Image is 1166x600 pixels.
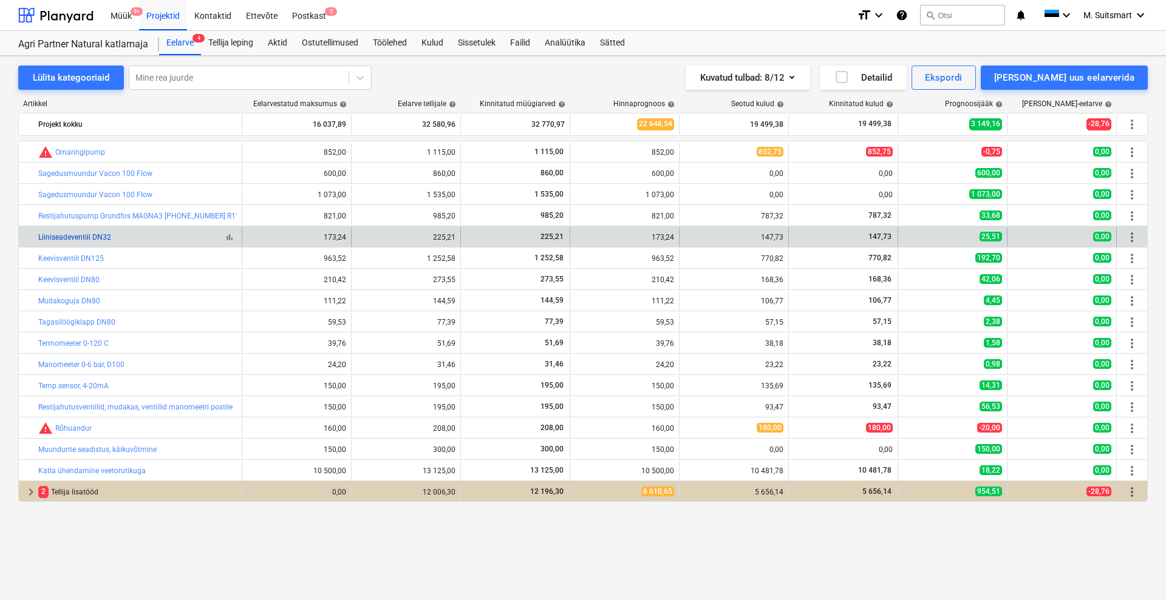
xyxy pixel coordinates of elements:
div: 0,00 [684,445,783,454]
div: 821,00 [247,212,346,220]
a: Analüütika [537,31,593,55]
span: 23,22 [871,360,893,368]
span: Rohkem tegevusi [1125,463,1139,478]
span: 14,31 [980,380,1002,390]
span: Rohkem tegevusi [1125,272,1139,287]
a: Sagedusmuundur Vacon 100 Flow [38,169,152,178]
div: 32 770,97 [466,115,565,134]
div: 173,24 [575,233,674,241]
span: help [884,101,893,108]
div: 59,53 [575,318,674,326]
div: 23,22 [684,360,783,369]
span: Rohkem tegevusi [1125,400,1139,414]
div: 150,00 [575,403,674,411]
a: Omaringipump [55,148,105,157]
div: 59,53 [247,318,346,326]
div: 600,00 [247,169,346,178]
button: Otsi [920,5,1005,25]
span: Rohkem tegevusi [1125,379,1139,393]
span: 10 481,78 [857,466,893,474]
div: 1 252,58 [356,254,455,263]
span: Rohkem tegevusi [1125,336,1139,351]
div: 111,22 [575,297,674,305]
span: 51,69 [544,339,565,347]
div: Projekt kokku [38,115,237,134]
span: help [337,101,347,108]
span: help [665,101,675,108]
div: 173,24 [247,233,346,241]
span: Rohkem tegevusi [1125,251,1139,266]
div: 39,76 [575,339,674,348]
span: 787,32 [867,211,893,220]
span: 954,51 [975,487,1002,496]
span: 0,00 [1093,253,1111,263]
span: 852,75 [757,147,783,157]
div: Kuvatud tulbad : 8/12 [700,70,796,86]
div: 31,46 [356,360,455,369]
a: Mudakoguja DN80 [38,297,100,305]
div: 12 006,30 [356,488,455,496]
div: 0,00 [684,190,783,199]
span: -0,75 [981,147,1002,157]
a: Sagedusmuundur Vacon 100 Flow [38,190,152,199]
span: 208,00 [539,423,565,432]
a: Manomeeter 0-6 bar, D100 [38,360,124,369]
div: Ekspordi [925,70,962,86]
span: 985,20 [539,211,565,220]
span: 225,21 [539,232,565,241]
span: 1 252,58 [533,254,565,262]
span: M. Suitsmart [1083,10,1132,20]
span: 93,47 [871,402,893,411]
div: 963,52 [247,254,346,263]
span: 147,73 [867,232,893,241]
span: Rohkem tegevusi [1125,187,1139,202]
span: 0,00 [1093,359,1111,369]
span: 0,00 [1093,402,1111,411]
span: 12 196,30 [529,487,565,496]
div: Detailid [834,70,892,86]
button: Lülita kategooriaid [18,66,124,90]
span: 0,00 [1093,444,1111,454]
span: 3 149,16 [969,118,1002,130]
span: 0,00 [1093,189,1111,199]
button: Kuvatud tulbad:8/12 [686,66,810,90]
a: Kulud [414,31,451,55]
span: search [926,10,935,20]
div: 150,00 [247,382,346,390]
div: 1 073,00 [247,190,346,199]
span: 0,00 [1093,317,1111,326]
div: 16 037,89 [247,115,346,134]
span: 273,55 [539,275,565,283]
span: 106,77 [867,296,893,305]
span: 4 [193,34,205,42]
div: Ostutellimused [295,31,366,55]
div: 0,00 [794,445,893,454]
div: [PERSON_NAME] uus eelarverida [994,70,1134,86]
div: 150,00 [247,445,346,454]
div: 147,73 [684,233,783,241]
span: 4,45 [984,295,1002,305]
span: 135,69 [867,381,893,389]
div: 208,00 [356,424,455,433]
a: Termomeeter 0-120 C [38,339,109,348]
div: 1 073,00 [575,190,674,199]
span: Rohkem tegevusi [1125,315,1139,329]
div: Kinnitatud kulud [829,99,893,108]
span: Rohkem tegevusi [1125,166,1139,181]
div: 0,00 [794,169,893,178]
div: 225,21 [356,233,455,241]
div: 210,42 [247,275,346,284]
span: 57,15 [871,317,893,326]
div: 57,15 [684,318,783,326]
div: 787,32 [684,212,783,220]
div: 210,42 [575,275,674,284]
span: 5 [325,7,337,16]
div: Agri Partner Natural katlamaja [18,38,145,51]
span: Rohkem tegevusi [1125,117,1139,132]
div: 160,00 [247,424,346,433]
span: 852,75 [866,147,893,157]
span: 25,51 [980,232,1002,241]
span: 0,00 [1093,465,1111,475]
a: Liiniseadeventiil DN32 [38,233,111,241]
